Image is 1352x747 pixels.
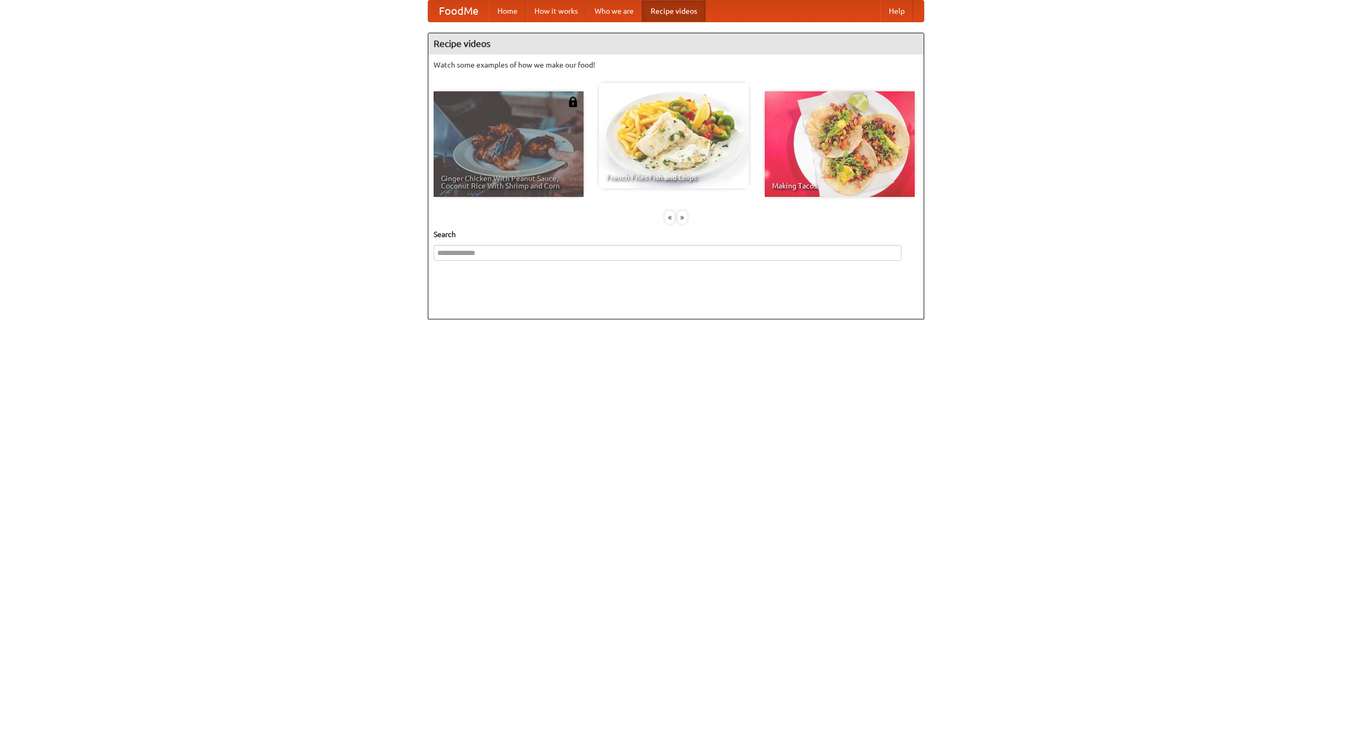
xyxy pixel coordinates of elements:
a: FoodMe [428,1,489,22]
div: « [665,211,674,224]
p: Watch some examples of how we make our food! [434,60,918,70]
h5: Search [434,229,918,240]
h4: Recipe videos [428,33,924,54]
a: Who we are [586,1,642,22]
img: 483408.png [568,97,578,107]
span: Making Tacos [772,182,907,190]
a: How it works [526,1,586,22]
a: Help [880,1,913,22]
a: Recipe videos [642,1,706,22]
div: » [678,211,687,224]
a: Home [489,1,526,22]
span: French Fries Fish and Chips [606,174,741,181]
a: Making Tacos [765,91,915,197]
a: French Fries Fish and Chips [599,83,749,188]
